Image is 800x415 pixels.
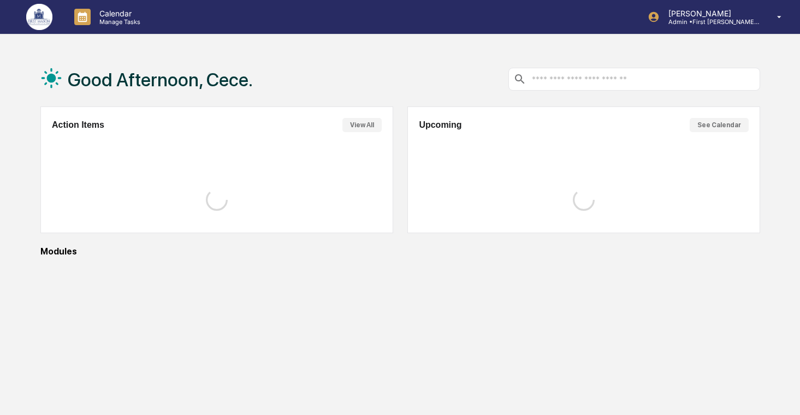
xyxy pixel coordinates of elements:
[660,9,761,18] p: [PERSON_NAME]
[690,118,749,132] button: See Calendar
[40,246,761,257] div: Modules
[91,9,146,18] p: Calendar
[26,4,52,30] img: logo
[419,120,461,130] h2: Upcoming
[91,18,146,26] p: Manage Tasks
[342,118,382,132] button: View All
[52,120,104,130] h2: Action Items
[660,18,761,26] p: Admin • First [PERSON_NAME] Financial
[68,69,253,91] h1: Good Afternoon, Cece.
